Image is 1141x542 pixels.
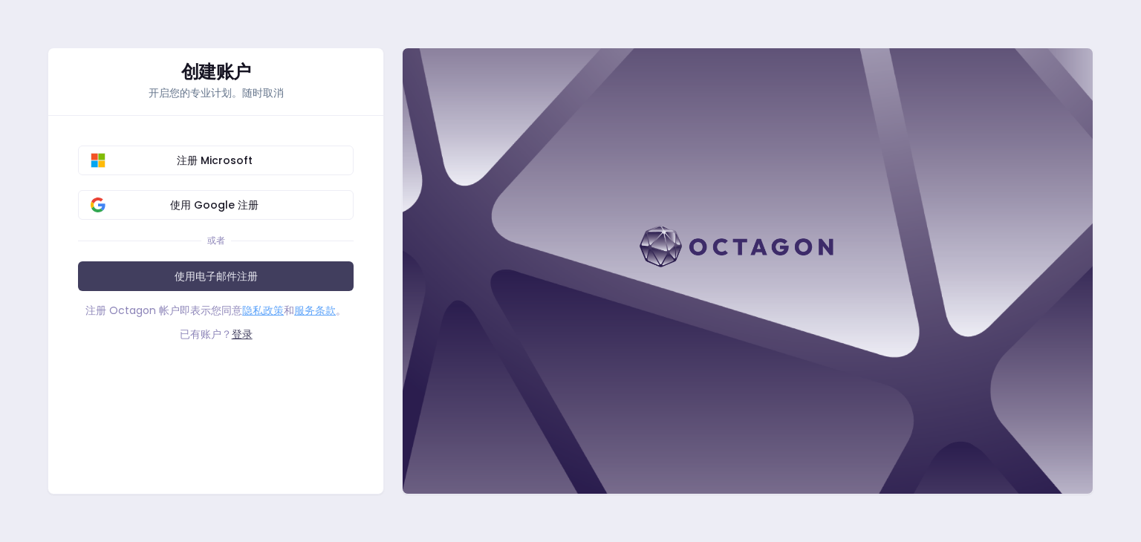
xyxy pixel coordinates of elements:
[78,146,354,175] button: 注册 Microsoft
[180,327,232,342] font: 已有账户？
[78,190,354,220] button: 使用 Google 注册
[175,269,258,284] font: 使用电子邮件注册
[207,234,225,246] font: 或者
[177,153,253,168] font: 注册 Microsoft
[181,59,251,84] font: 创建账户
[78,261,354,291] a: 使用电子邮件注册
[170,197,259,212] font: 使用 Google 注册
[336,303,346,318] font: 。
[284,303,294,318] font: 和
[242,303,284,318] a: 隐私政策
[232,327,253,342] a: 登录
[85,303,242,318] font: 注册 Octagon 帐户即表示您同意
[294,303,336,318] a: 服务条款
[149,85,284,100] font: 开启您的专业计划。随时取消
